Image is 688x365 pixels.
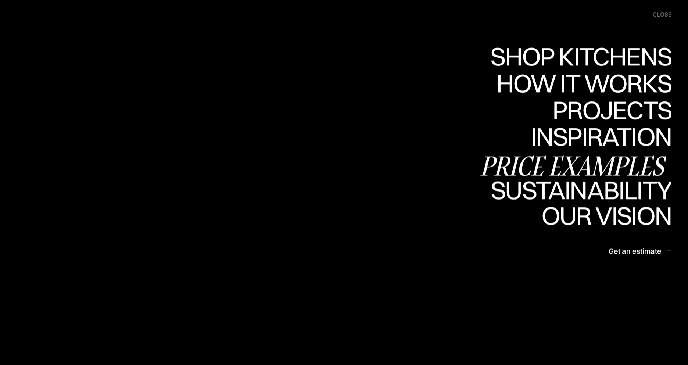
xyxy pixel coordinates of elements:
a: Price examplesPrice examples [479,151,671,178]
div: Inspiration [520,124,671,150]
div: Shop Kitchens [487,69,671,95]
div: Projects [552,123,671,148]
div: Price examples [479,153,671,179]
div: How it works [494,96,671,122]
div: Sustainability [484,177,671,203]
a: Our visionOur vision [535,204,671,231]
div: Our vision [535,203,671,228]
div: Inspiration [520,150,671,175]
a: SustainabilitySustainability [484,177,671,204]
a: InspirationInspiration [520,124,671,151]
div: Projects [552,97,671,123]
a: Shop KitchensShop Kitchens [487,43,671,70]
a: ProjectsProjects [552,97,671,124]
div: Our vision [535,228,671,254]
div: Sustainability [484,203,671,229]
div: menu [645,7,671,22]
div: Shop Kitchens [487,43,671,69]
div: Get an estimate [609,246,662,256]
a: How it worksHow it works [494,70,671,97]
div: close [653,11,671,19]
a: Get an estimate [609,242,671,260]
div: How it works [494,70,671,96]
